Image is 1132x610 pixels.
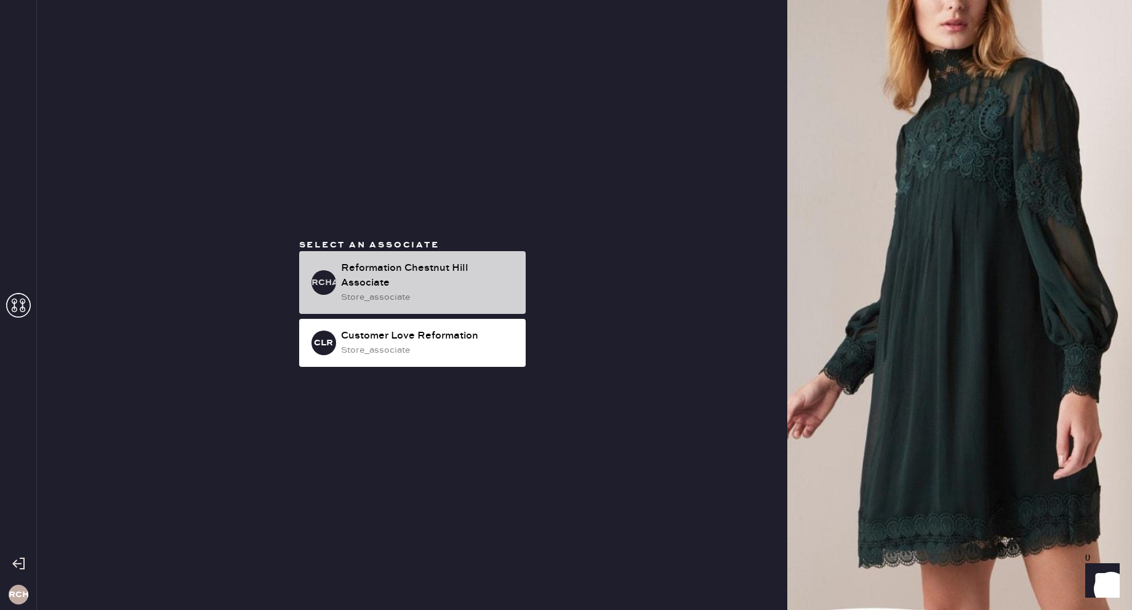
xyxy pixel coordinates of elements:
[341,291,516,304] div: store_associate
[311,278,336,287] h3: RCHA
[314,339,333,347] h3: CLR
[341,261,516,291] div: Reformation Chestnut Hill Associate
[1074,555,1126,608] iframe: Front Chat
[341,329,516,343] div: Customer Love Reformation
[341,343,516,357] div: store_associate
[9,590,28,599] h3: RCH
[299,239,440,251] span: Select an associate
